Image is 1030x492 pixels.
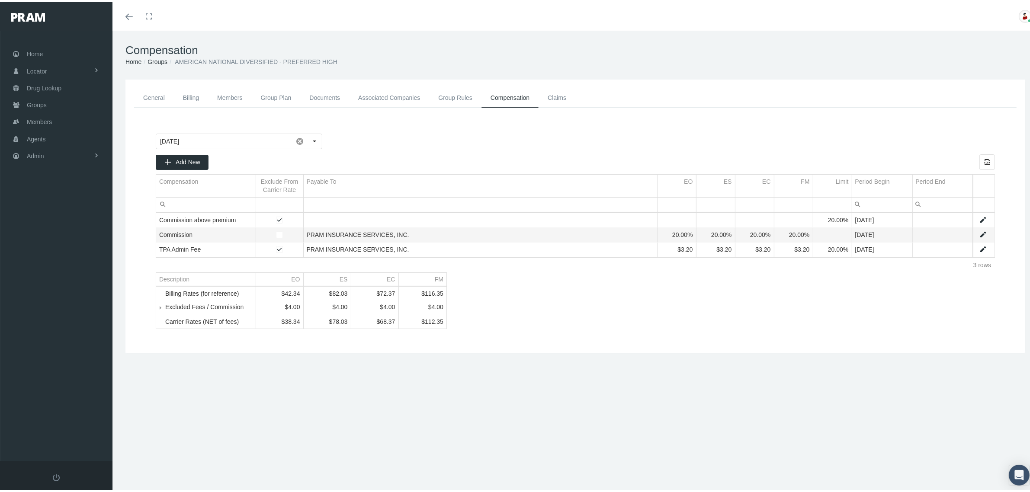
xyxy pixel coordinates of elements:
[159,176,198,184] div: Compensation
[156,271,256,284] td: Column Description
[916,176,946,184] div: Period End
[398,271,446,284] td: Column FM
[27,61,47,77] span: Locator
[156,270,447,327] div: Tree list
[134,86,174,105] a: General
[855,176,890,184] div: Period Begin
[259,301,300,308] div: $4.00
[813,240,852,255] td: 20.00%
[696,173,735,195] td: Column ES
[303,271,351,284] td: Column ES
[307,132,322,147] div: Select
[125,56,141,63] a: Home
[156,153,209,168] div: Add New
[979,152,995,168] div: Export all data to Excel
[256,271,303,284] td: Column EO
[979,229,987,236] a: Edit
[774,226,813,240] td: 20.00%
[402,288,444,295] div: $116.35
[148,56,167,63] a: Groups
[208,86,251,105] a: Members
[340,274,348,281] div: ES
[836,176,849,184] div: Limit
[11,11,45,19] img: PRAM_20_x_78.png
[813,211,852,226] td: 20.00%
[762,176,770,184] div: EC
[125,42,1025,55] h1: Compensation
[165,316,253,323] div: Carrier Rates (NET of fees)
[165,301,253,308] div: Excluded Fees / Commission
[973,259,991,266] div: 3 rows
[735,240,774,255] td: $3.20
[735,173,774,195] td: Column EC
[657,226,696,240] td: 20.00%
[307,316,348,323] div: $78.03
[27,78,61,94] span: Drug Lookup
[801,176,809,184] div: FM
[156,255,995,270] div: Page Navigation
[256,173,303,195] td: Column Exclude From Carrier Rate
[307,301,348,308] div: $4.00
[27,146,44,162] span: Admin
[291,274,300,281] div: EO
[156,195,256,210] input: Filter cell
[303,173,657,195] td: Column Payable To
[174,86,208,105] a: Billing
[912,173,973,195] td: Column Period End
[27,112,52,128] span: Members
[354,316,395,323] div: $68.37
[307,288,348,295] div: $82.03
[156,152,995,168] div: Data grid toolbar
[387,274,395,281] div: EC
[176,157,200,163] span: Add New
[259,176,300,192] div: Exclude From Carrier Rate
[429,86,481,105] a: Group Rules
[303,226,657,240] td: PRAM INSURANCE SERVICES, INC.
[159,274,189,281] div: Description
[435,274,443,281] div: FM
[813,173,852,195] td: Column Limit
[774,240,813,255] td: $3.20
[852,211,912,226] td: [DATE]
[354,301,395,308] div: $4.00
[27,129,46,145] span: Agents
[27,44,43,60] span: Home
[979,243,987,251] a: Edit
[349,86,429,105] a: Associated Companies
[913,195,973,210] input: Filter cell
[852,195,912,210] input: Filter cell
[307,176,337,184] div: Payable To
[724,176,732,184] div: ES
[354,288,395,295] div: $72.37
[165,288,253,295] div: Billing Rates (for reference)
[156,173,256,195] td: Column Compensation
[175,56,337,63] span: AMERICAN NATIONAL DIVERSIFIED - PREFERRED HIGH
[657,240,696,255] td: $3.20
[852,226,912,240] td: [DATE]
[300,86,349,105] a: Documents
[852,173,912,195] td: Column Period Begin
[156,211,256,226] td: Commission above premium
[696,240,735,255] td: $3.20
[27,95,47,111] span: Groups
[852,240,912,255] td: [DATE]
[481,86,539,105] a: Compensation
[252,86,301,105] a: Group Plan
[979,214,987,222] a: Edit
[402,316,444,323] div: $112.35
[303,240,657,255] td: PRAM INSURANCE SERVICES, INC.
[351,271,398,284] td: Column EC
[1009,463,1030,483] div: Open Intercom Messenger
[402,301,444,308] div: $4.00
[735,226,774,240] td: 20.00%
[696,226,735,240] td: 20.00%
[259,288,300,295] div: $42.34
[657,173,696,195] td: Column EO
[259,316,300,323] div: $38.34
[156,226,256,240] td: Commission
[156,240,256,255] td: TPA Admin Fee
[156,152,995,270] div: Data grid
[539,86,575,105] a: Claims
[684,176,693,184] div: EO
